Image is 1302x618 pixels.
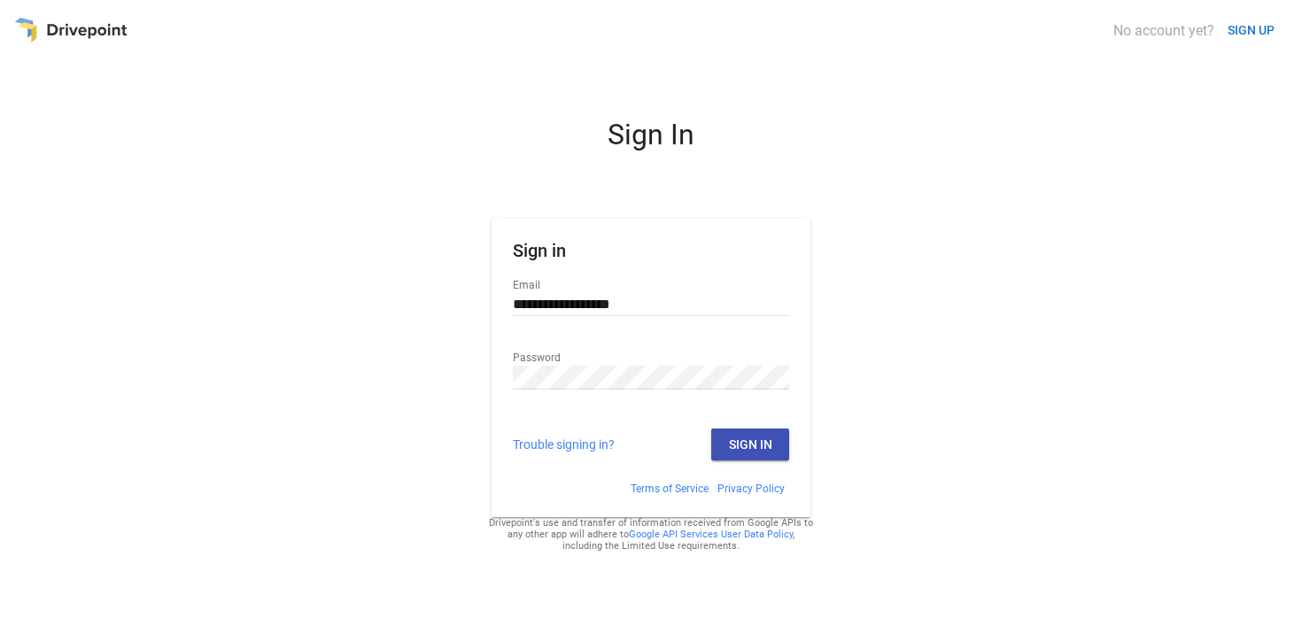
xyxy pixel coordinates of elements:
a: Trouble signing in? [513,437,615,452]
div: No account yet? [1113,22,1214,39]
button: Sign In [711,429,789,460]
div: Sign In [438,118,864,166]
h1: Sign in [513,240,789,275]
button: SIGN UP [1221,14,1282,47]
a: Terms of Service [631,483,709,495]
a: Privacy Policy [717,483,785,495]
a: Google API Services User Data Policy [629,529,793,540]
div: Drivepoint's use and transfer of information received from Google APIs to any other app will adhe... [488,517,814,552]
